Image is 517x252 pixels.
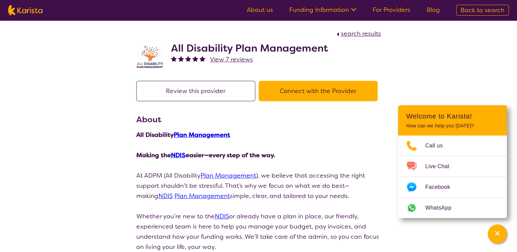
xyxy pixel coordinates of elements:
a: NDIS [171,151,186,159]
strong: Making the easier—every step of the way. [136,151,275,159]
a: NDIS [158,192,173,200]
button: Review this provider [136,81,255,101]
img: at5vqv0lot2lggohlylh.jpg [136,44,163,71]
ul: Choose channel [398,136,507,218]
p: At ADPM (All Disability ), we believe that accessing the right support shouldn’t be stressful. Th... [136,170,381,201]
span: search results [341,30,381,38]
img: fullstar [185,56,191,61]
img: fullstar [200,56,205,61]
a: search results [335,30,381,38]
button: Channel Menu [488,224,507,244]
a: Review this provider [136,87,259,95]
button: Connect with the Provider [259,81,378,101]
a: Funding Information [289,6,356,14]
a: Plan Management [174,192,230,200]
a: Connect with the Provider [259,87,381,95]
img: fullstar [178,56,184,61]
div: Channel Menu [398,105,507,218]
a: Back to search [456,5,509,16]
span: Call us [425,141,451,151]
span: View 7 reviews [210,55,253,64]
h2: Welcome to Karista! [406,112,499,120]
img: fullstar [192,56,198,61]
a: Blog [427,6,440,14]
span: Facebook [425,182,458,192]
a: About us [247,6,273,14]
span: Live Chat [425,161,458,172]
a: NDIS [215,212,229,220]
img: fullstar [171,56,177,61]
strong: All Disability [136,131,230,139]
a: Plan Management [174,131,230,139]
span: WhatsApp [425,203,460,213]
h3: About [136,113,381,126]
a: View 7 reviews [210,54,253,65]
a: For Providers [373,6,410,14]
img: Karista logo [8,5,42,15]
p: How can we help you [DATE]? [406,123,499,129]
h2: All Disability Plan Management [171,42,328,54]
a: Plan Management [201,172,256,180]
p: Whether you’re new to the or already have a plan in place, our friendly, experienced team is here... [136,211,381,252]
a: Web link opens in a new tab. [398,198,507,218]
span: Back to search [461,6,504,14]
